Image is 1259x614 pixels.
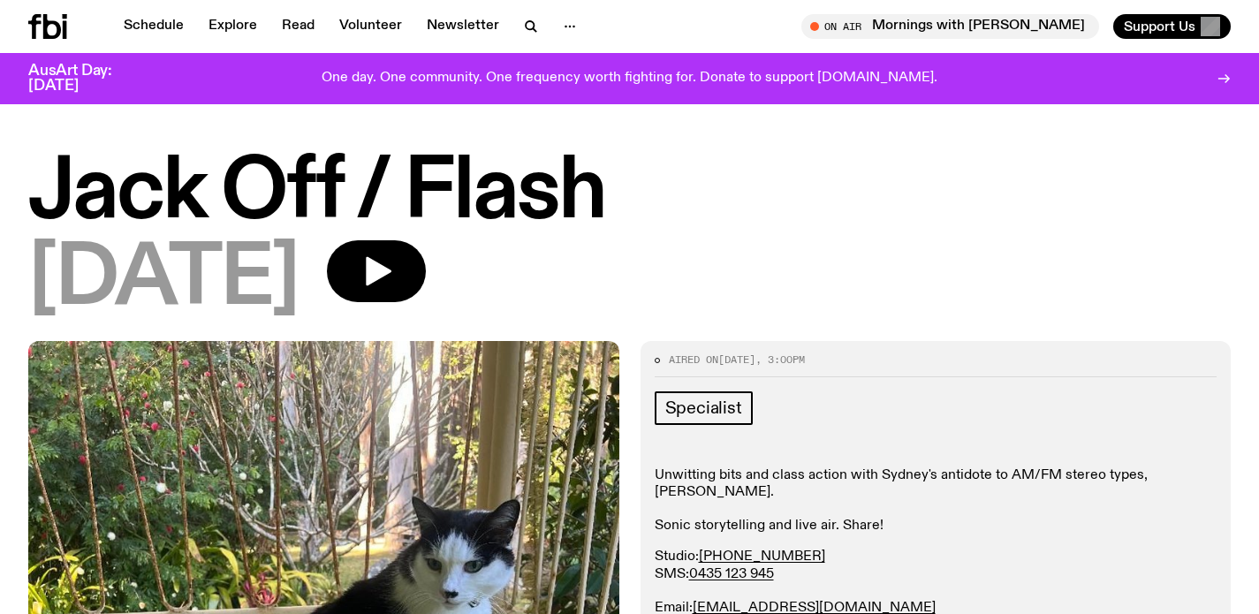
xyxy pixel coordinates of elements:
[699,550,825,564] a: [PHONE_NUMBER]
[801,14,1099,39] button: On AirMornings with [PERSON_NAME]
[669,352,718,367] span: Aired on
[329,14,413,39] a: Volunteer
[416,14,510,39] a: Newsletter
[1124,19,1195,34] span: Support Us
[28,240,299,320] span: [DATE]
[322,71,937,87] p: One day. One community. One frequency worth fighting for. Donate to support [DOMAIN_NAME].
[271,14,325,39] a: Read
[665,398,742,418] span: Specialist
[655,391,753,425] a: Specialist
[28,154,1231,233] h1: Jack Off / Flash
[689,567,774,581] a: 0435 123 945
[113,14,194,39] a: Schedule
[198,14,268,39] a: Explore
[718,352,755,367] span: [DATE]
[1113,14,1231,39] button: Support Us
[28,64,141,94] h3: AusArt Day: [DATE]
[655,467,1217,535] p: Unwitting bits and class action with Sydney's antidote to AM/FM stereo types, [PERSON_NAME]. Soni...
[755,352,805,367] span: , 3:00pm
